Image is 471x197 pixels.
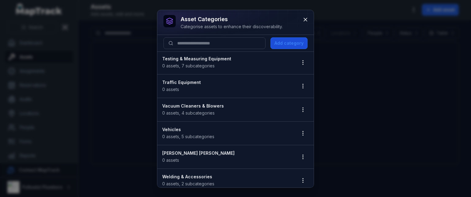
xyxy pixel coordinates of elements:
[162,79,291,85] strong: Traffic Equipment
[270,37,308,49] button: Add category
[162,181,214,186] span: 0 assets , 2 subcategories
[162,87,179,92] span: 0 assets
[162,110,215,116] span: 0 assets , 4 subcategories
[162,127,291,133] strong: Vehicles
[162,63,215,68] span: 0 assets , 7 subcategories
[162,103,291,109] strong: Vacuum Cleaners & Blowers
[162,134,214,139] span: 0 assets , 5 subcategories
[181,24,283,30] div: Categorise assets to enhance their discoverability.
[162,56,291,62] strong: Testing & Measuring Equipment
[181,15,283,24] h3: asset categories
[162,150,291,156] strong: [PERSON_NAME] [PERSON_NAME]
[162,174,291,180] strong: Welding & Accessories
[162,157,179,163] span: 0 assets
